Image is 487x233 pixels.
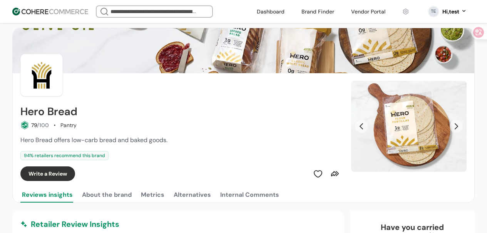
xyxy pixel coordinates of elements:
[351,81,467,172] div: Carousel
[450,120,463,133] button: Next Slide
[220,190,279,199] div: Internal Comments
[172,187,213,203] button: Alternatives
[20,136,167,144] span: Hero Bread offers low-carb bread and baked goods.
[13,28,474,73] img: Brand cover image
[20,54,63,96] img: Brand Photo
[20,106,77,118] h2: Hero Bread
[37,122,49,129] span: /100
[20,166,75,181] button: Write a Review
[12,8,88,15] img: Cohere Logo
[31,122,37,129] span: 79
[139,187,166,203] button: Metrics
[351,81,467,172] img: Slide 0
[20,218,336,230] div: Retailer Review Insights
[20,151,109,160] div: 94 % retailers recommend this brand
[20,187,74,203] button: Reviews insights
[442,8,467,16] button: Hi,test
[351,81,467,172] div: Slide 1
[60,121,77,129] div: Pantry
[442,8,459,16] div: Hi, test
[80,187,133,203] button: About the brand
[355,120,368,133] button: Previous Slide
[428,6,439,17] svg: 0 percent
